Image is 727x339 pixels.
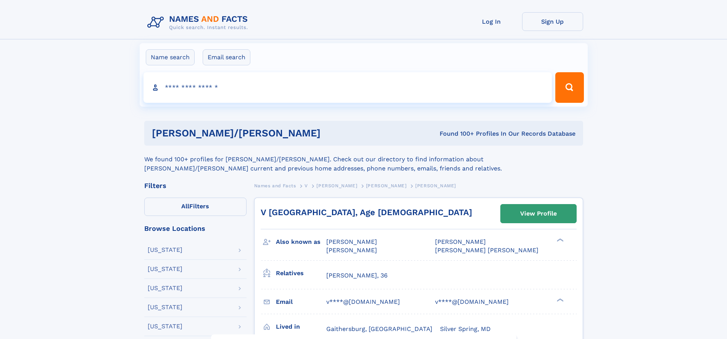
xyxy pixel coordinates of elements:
[440,325,491,333] span: Silver Spring, MD
[326,238,377,245] span: [PERSON_NAME]
[461,12,522,31] a: Log In
[143,72,552,103] input: search input
[152,128,380,138] h1: [PERSON_NAME]/[PERSON_NAME]
[555,72,584,103] button: Search Button
[254,181,296,190] a: Names and Facts
[366,181,407,190] a: [PERSON_NAME]
[144,182,247,189] div: Filters
[555,238,564,243] div: ❯
[326,325,432,333] span: Gaithersburg, [GEOGRAPHIC_DATA]
[415,183,456,188] span: [PERSON_NAME]
[181,203,189,210] span: All
[148,323,182,329] div: [US_STATE]
[276,267,326,280] h3: Relatives
[148,304,182,310] div: [US_STATE]
[305,183,308,188] span: V
[203,49,250,65] label: Email search
[555,297,564,302] div: ❯
[435,238,486,245] span: [PERSON_NAME]
[144,12,254,33] img: Logo Names and Facts
[326,247,377,254] span: [PERSON_NAME]
[366,183,407,188] span: [PERSON_NAME]
[380,130,575,138] div: Found 100+ Profiles In Our Records Database
[276,295,326,308] h3: Email
[316,181,357,190] a: [PERSON_NAME]
[146,49,195,65] label: Name search
[148,247,182,253] div: [US_STATE]
[305,181,308,190] a: V
[144,225,247,232] div: Browse Locations
[520,205,557,222] div: View Profile
[522,12,583,31] a: Sign Up
[316,183,357,188] span: [PERSON_NAME]
[144,198,247,216] label: Filters
[148,285,182,291] div: [US_STATE]
[148,266,182,272] div: [US_STATE]
[435,247,538,254] span: [PERSON_NAME] [PERSON_NAME]
[326,271,388,280] a: [PERSON_NAME], 36
[144,146,583,173] div: We found 100+ profiles for [PERSON_NAME]/[PERSON_NAME]. Check out our directory to find informati...
[501,204,576,223] a: View Profile
[261,208,472,217] a: V [GEOGRAPHIC_DATA], Age [DEMOGRAPHIC_DATA]
[276,320,326,333] h3: Lived in
[276,235,326,248] h3: Also known as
